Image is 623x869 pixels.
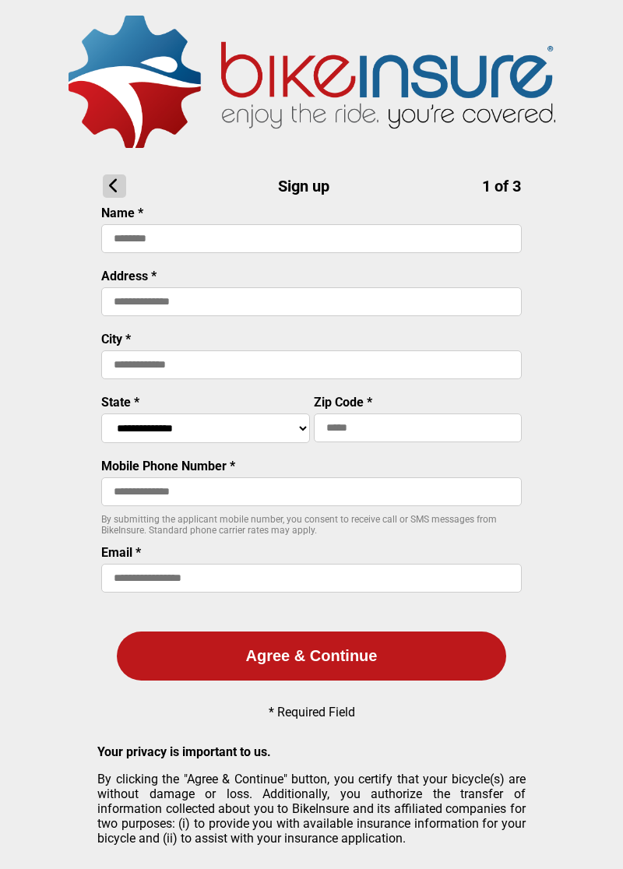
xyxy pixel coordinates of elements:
label: Address * [101,269,157,283]
label: Zip Code * [314,395,372,410]
p: By clicking the "Agree & Continue" button, you certify that your bicycle(s) are without damage or... [97,772,526,846]
strong: Your privacy is important to us. [97,744,271,759]
label: Mobile Phone Number * [101,459,235,473]
h1: Sign up [103,174,521,198]
span: 1 of 3 [482,177,521,195]
label: State * [101,395,139,410]
label: City * [101,332,131,347]
label: Name * [101,206,143,220]
p: By submitting the applicant mobile number, you consent to receive call or SMS messages from BikeI... [101,514,522,536]
p: * Required Field [269,705,355,719]
button: Agree & Continue [117,632,506,681]
label: Email * [101,545,141,560]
